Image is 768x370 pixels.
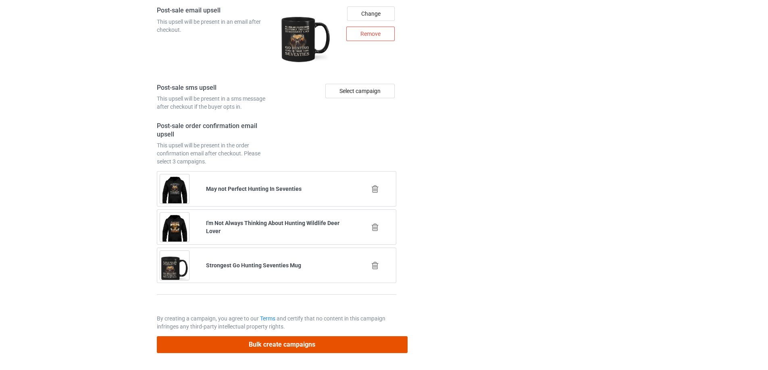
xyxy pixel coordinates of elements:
div: This upsell will be present in the order confirmation email after checkout. Please select 3 campa... [157,141,274,165]
div: This upsell will be present in a sms message after checkout if the buyer opts in. [157,95,274,111]
h4: Post-sale sms upsell [157,84,274,92]
div: Select campaign [325,84,395,98]
h4: Post-sale email upsell [157,6,274,15]
a: Terms [260,315,275,322]
p: By creating a campaign, you agree to our and certify that no content in this campaign infringes a... [157,314,396,331]
button: Bulk create campaigns [157,336,408,353]
h4: Post-sale order confirmation email upsell [157,122,274,138]
div: Change [347,6,395,21]
img: regular.jpg [279,6,332,72]
b: Strongest Go Hunting Seventies Mug [206,262,301,269]
div: Remove [346,27,395,41]
div: This upsell will be present in an email after checkout. [157,18,274,34]
b: I'm Not Always Thinking About Hunting Wildlife Deer Lover [206,220,339,234]
b: May not Perfect Hunting In Seventies [206,186,302,192]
